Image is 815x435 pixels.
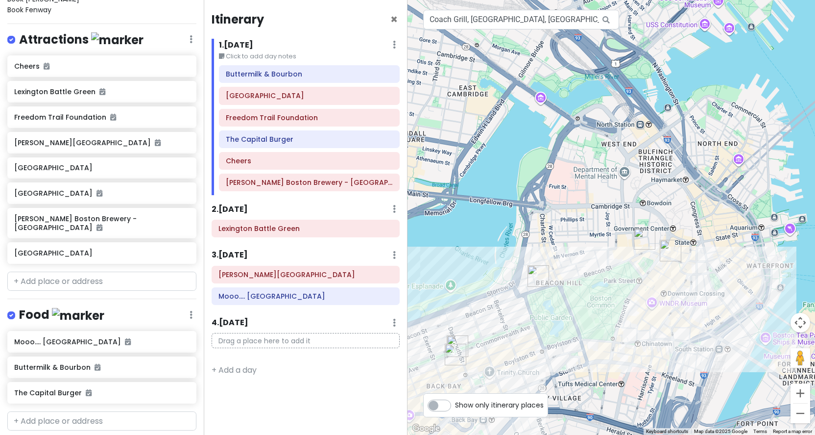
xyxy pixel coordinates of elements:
h6: 4 . [DATE] [212,318,248,328]
input: Search a place [423,10,619,29]
h4: Itinerary [212,12,264,27]
button: Drag Pegman onto the map to open Street View [791,348,810,368]
div: The Capital Burger [445,344,466,365]
h6: The Capital Burger [226,135,393,144]
h6: Freedom Trail Foundation [14,113,189,122]
button: Zoom out [791,404,810,423]
h6: [GEOGRAPHIC_DATA] [14,249,189,257]
h6: 3 . [DATE] [212,250,248,260]
button: Zoom in [791,384,810,403]
a: Terms (opens in new tab) [753,429,767,434]
h6: Cheers [226,156,393,165]
h6: 2 . [DATE] [212,205,248,215]
h6: Buttermilk & Bourbon [226,70,393,78]
i: Added to itinerary [44,63,49,70]
img: marker [91,32,144,48]
span: Map data ©2025 Google [694,429,747,434]
small: Click to add day notes [219,51,400,61]
h6: Freedom Trail Foundation [226,113,393,122]
h6: 1 . [DATE] [219,40,253,51]
a: Report a map error [773,429,812,434]
h6: Lexington Battle Green [218,224,393,233]
i: Added to itinerary [99,88,105,95]
div: Buttermilk & Bourbon [447,335,468,357]
i: Added to itinerary [86,389,92,396]
span: Close itinerary [390,11,398,27]
img: Google [410,422,442,435]
i: Added to itinerary [125,338,131,345]
h6: Fenway Park [226,91,393,100]
h6: [GEOGRAPHIC_DATA] [14,189,189,198]
a: + Add a day [212,364,257,376]
i: Added to itinerary [96,224,102,231]
i: Added to itinerary [96,190,102,197]
i: Added to itinerary [155,139,161,146]
button: Keyboard shortcuts [646,428,688,435]
button: Map camera controls [791,313,810,333]
div: Cheers [527,265,549,287]
input: + Add place or address [7,272,196,291]
h6: Mooo.... Beacon Hill [218,292,393,301]
h6: Gillette Stadium [218,270,393,279]
h6: Buttermilk & Bourbon [14,363,189,372]
h6: Cheers [14,62,189,71]
p: Drag a place here to add it [212,333,400,348]
i: Added to itinerary [95,364,100,371]
h6: [GEOGRAPHIC_DATA] [14,163,189,172]
h6: Mooo.... [GEOGRAPHIC_DATA] [14,337,189,346]
button: Close [390,14,398,26]
h6: Lexington Battle Green [14,87,189,96]
h6: Samuel Adams Boston Brewery - Jamaica Plain [226,178,393,187]
input: + Add place or address [7,411,196,431]
img: marker [52,308,104,323]
h4: Food [19,307,104,323]
i: Added to itinerary [110,114,116,121]
h4: Attractions [19,32,144,48]
div: Freedom Trail Foundation [660,240,681,261]
h6: [PERSON_NAME][GEOGRAPHIC_DATA] [14,138,189,147]
h6: [PERSON_NAME] Boston Brewery - [GEOGRAPHIC_DATA] [14,214,189,232]
h6: The Capital Burger [14,388,189,397]
div: Mooo.... Beacon Hill [634,228,655,250]
a: Open this area in Google Maps (opens a new window) [410,422,442,435]
span: Show only itinerary places [455,400,544,410]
